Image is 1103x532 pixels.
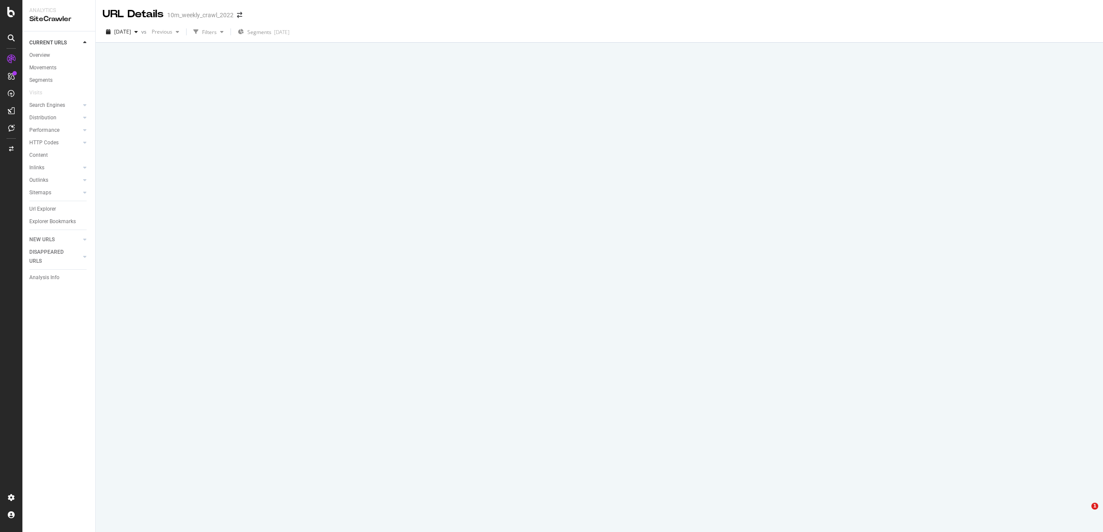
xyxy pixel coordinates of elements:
div: Explorer Bookmarks [29,217,76,226]
a: HTTP Codes [29,138,81,147]
div: Filters [202,28,217,36]
a: Segments [29,76,89,85]
div: CURRENT URLS [29,38,67,47]
div: 10m_weekly_crawl_2022 [167,11,234,19]
div: Distribution [29,113,56,122]
a: Search Engines [29,101,81,110]
a: Visits [29,88,51,97]
span: 2025 Aug. 5th [114,28,131,35]
a: Movements [29,63,89,72]
a: NEW URLS [29,235,81,244]
div: Sitemaps [29,188,51,197]
div: DISAPPEARED URLS [29,248,73,266]
button: Previous [148,25,183,39]
button: Segments[DATE] [234,25,293,39]
span: Segments [247,28,271,36]
a: CURRENT URLS [29,38,81,47]
div: SiteCrawler [29,14,88,24]
div: Segments [29,76,53,85]
a: Explorer Bookmarks [29,217,89,226]
button: Filters [190,25,227,39]
div: Visits [29,88,42,97]
a: Sitemaps [29,188,81,197]
a: Performance [29,126,81,135]
button: [DATE] [103,25,141,39]
a: Url Explorer [29,205,89,214]
div: Overview [29,51,50,60]
span: Previous [148,28,172,35]
span: 1 [1091,503,1098,510]
div: Performance [29,126,59,135]
a: Inlinks [29,163,81,172]
div: Url Explorer [29,205,56,214]
a: Distribution [29,113,81,122]
a: DISAPPEARED URLS [29,248,81,266]
div: URL Details [103,7,164,22]
div: Outlinks [29,176,48,185]
a: Overview [29,51,89,60]
a: Outlinks [29,176,81,185]
span: vs [141,28,148,35]
iframe: Intercom live chat [1074,503,1094,523]
div: arrow-right-arrow-left [237,12,242,18]
div: HTTP Codes [29,138,59,147]
div: Content [29,151,48,160]
div: [DATE] [274,28,290,36]
a: Content [29,151,89,160]
div: NEW URLS [29,235,55,244]
div: Search Engines [29,101,65,110]
div: Analytics [29,7,88,14]
a: Analysis Info [29,273,89,282]
div: Inlinks [29,163,44,172]
div: Movements [29,63,56,72]
div: Analysis Info [29,273,59,282]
